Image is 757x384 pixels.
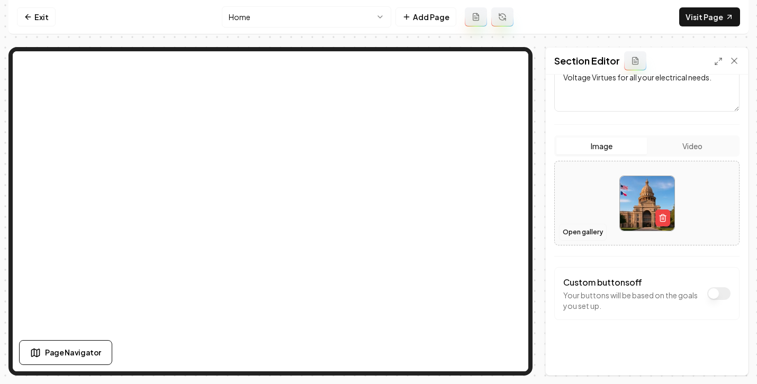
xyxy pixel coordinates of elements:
[647,138,737,154] button: Video
[19,340,112,365] button: Page Navigator
[559,224,607,241] button: Open gallery
[556,138,647,154] button: Image
[563,277,642,288] label: Custom buttons off
[395,7,456,26] button: Add Page
[465,7,487,26] button: Add admin page prompt
[679,7,740,26] a: Visit Page
[45,347,101,358] span: Page Navigator
[17,7,56,26] a: Exit
[624,51,646,70] button: Add admin section prompt
[554,53,620,68] h2: Section Editor
[620,176,674,231] img: image
[563,290,702,311] p: Your buttons will be based on the goals you set up.
[491,7,513,26] button: Regenerate page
